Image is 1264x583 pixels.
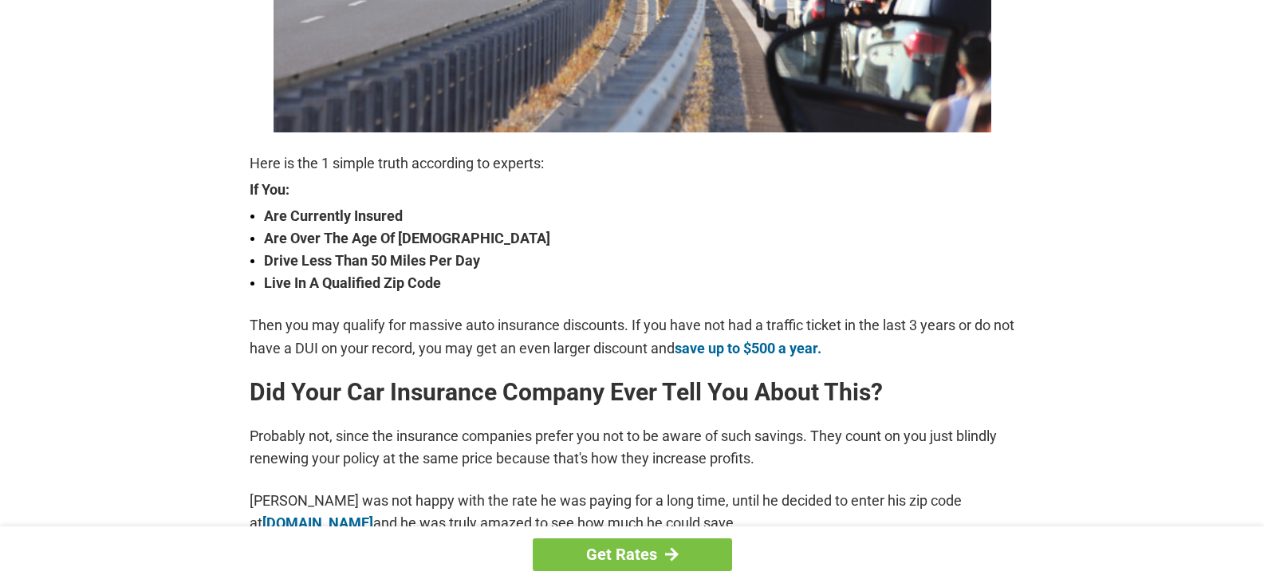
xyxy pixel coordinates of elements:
[250,380,1015,405] h2: Did Your Car Insurance Company Ever Tell You About This?
[264,250,1015,272] strong: Drive Less Than 50 Miles Per Day
[250,183,1015,197] strong: If You:
[250,152,1015,175] p: Here is the 1 simple truth according to experts:
[262,514,373,531] a: [DOMAIN_NAME]
[264,205,1015,227] strong: Are Currently Insured
[675,340,821,356] a: save up to $500 a year.
[250,490,1015,534] p: [PERSON_NAME] was not happy with the rate he was paying for a long time, until he decided to ente...
[264,227,1015,250] strong: Are Over The Age Of [DEMOGRAPHIC_DATA]
[250,425,1015,470] p: Probably not, since the insurance companies prefer you not to be aware of such savings. They coun...
[264,272,1015,294] strong: Live In A Qualified Zip Code
[250,314,1015,359] p: Then you may qualify for massive auto insurance discounts. If you have not had a traffic ticket i...
[533,538,732,571] a: Get Rates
